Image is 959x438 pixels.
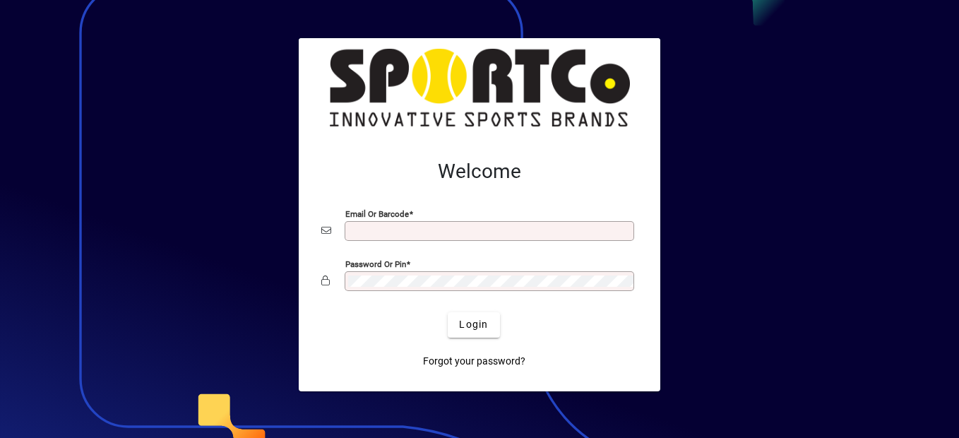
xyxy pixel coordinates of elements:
span: Forgot your password? [423,354,525,369]
button: Login [448,312,499,338]
mat-label: Email or Barcode [345,208,409,218]
span: Login [459,317,488,332]
h2: Welcome [321,160,638,184]
mat-label: Password or Pin [345,259,406,268]
a: Forgot your password? [417,349,531,374]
